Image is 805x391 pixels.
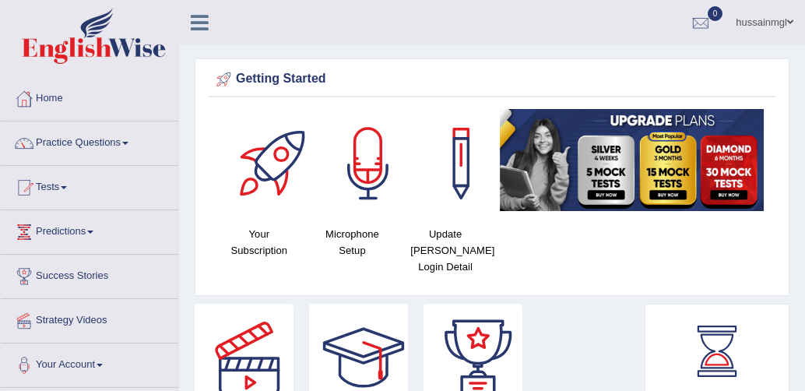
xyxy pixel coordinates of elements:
h4: Your Subscription [220,226,298,259]
a: Predictions [1,210,178,249]
a: Home [1,77,178,116]
span: 0 [708,6,723,21]
a: Strategy Videos [1,299,178,338]
div: Getting Started [213,68,772,91]
a: Your Account [1,343,178,382]
a: Success Stories [1,255,178,294]
h4: Microphone Setup [314,226,392,259]
img: small5.jpg [500,109,764,211]
h4: Update [PERSON_NAME] Login Detail [406,226,484,275]
a: Practice Questions [1,122,178,160]
a: Tests [1,166,178,205]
